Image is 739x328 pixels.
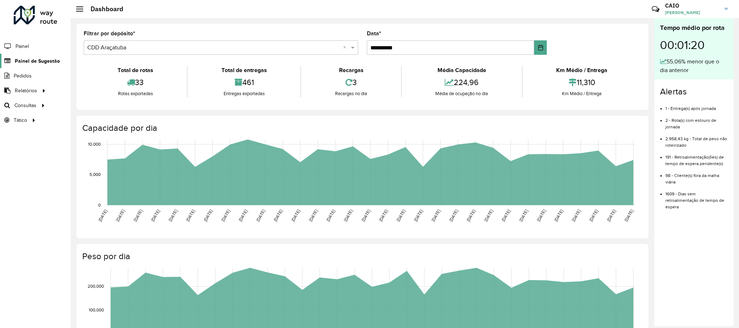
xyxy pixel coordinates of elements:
[16,43,29,50] span: Painel
[14,102,36,109] span: Consultas
[413,209,423,222] text: [DATE]
[82,123,641,133] h4: Capacidade por dia
[255,209,266,222] text: [DATE]
[660,23,728,33] div: Tempo médio por rota
[524,75,639,90] div: 11,310
[404,66,520,75] div: Média Capacidade
[290,209,301,222] text: [DATE]
[98,203,101,207] text: 0
[606,209,616,222] text: [DATE]
[85,66,185,75] div: Total de rotas
[82,251,641,262] h4: Peso por dia
[238,209,248,222] text: [DATE]
[431,209,441,222] text: [DATE]
[665,112,728,130] li: 2 - Rota(s) com estouro de jornada
[133,209,143,222] text: [DATE]
[466,209,476,222] text: [DATE]
[524,90,639,97] div: Km Médio / Entrega
[88,284,104,289] text: 200,000
[396,209,406,222] text: [DATE]
[404,75,520,90] div: 224,96
[15,87,37,94] span: Relatórios
[115,209,126,222] text: [DATE]
[325,209,336,222] text: [DATE]
[220,209,231,222] text: [DATE]
[189,90,299,97] div: Entregas exportadas
[588,209,599,222] text: [DATE]
[303,75,399,90] div: 3
[308,209,318,222] text: [DATE]
[185,209,195,222] text: [DATE]
[83,5,123,13] h2: Dashboard
[85,75,185,90] div: 33
[571,209,581,222] text: [DATE]
[665,149,728,167] li: 191 - Retroalimentação(ões) de tempo de espera pendente(s)
[665,9,719,16] span: [PERSON_NAME]
[303,66,399,75] div: Recargas
[84,29,135,38] label: Filtrar por depósito
[660,87,728,97] h4: Alertas
[360,209,371,222] text: [DATE]
[665,130,728,149] li: 2.958,43 kg - Total de peso não roteirizado
[15,57,60,65] span: Painel de Sugestão
[97,209,108,222] text: [DATE]
[367,29,381,38] label: Data
[448,209,459,222] text: [DATE]
[518,209,529,222] text: [DATE]
[665,167,728,185] li: 98 - Cliente(s) fora da malha viária
[14,116,27,124] span: Tático
[501,209,511,222] text: [DATE]
[648,1,663,17] a: Contato Rápido
[404,90,520,97] div: Média de ocupação no dia
[660,33,728,57] div: 00:01:20
[273,209,283,222] text: [DATE]
[524,66,639,75] div: Km Médio / Entrega
[89,172,101,177] text: 5,000
[189,66,299,75] div: Total de entregas
[378,209,388,222] text: [DATE]
[534,40,547,55] button: Choose Date
[343,43,349,52] span: Clear all
[665,2,719,9] h3: CAIO
[665,100,728,112] li: 1 - Entrega(s) após jornada
[150,209,160,222] text: [DATE]
[203,209,213,222] text: [DATE]
[483,209,494,222] text: [DATE]
[88,142,101,146] text: 10,000
[303,90,399,97] div: Recargas no dia
[189,75,299,90] div: 461
[553,209,564,222] text: [DATE]
[665,185,728,210] li: 1609 - Dias sem retroalimentação de tempo de espera
[168,209,178,222] text: [DATE]
[89,307,104,312] text: 100,000
[343,209,353,222] text: [DATE]
[14,72,32,80] span: Pedidos
[624,209,634,222] text: [DATE]
[660,57,728,75] div: 55,06% menor que o dia anterior
[85,90,185,97] div: Rotas exportadas
[536,209,546,222] text: [DATE]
